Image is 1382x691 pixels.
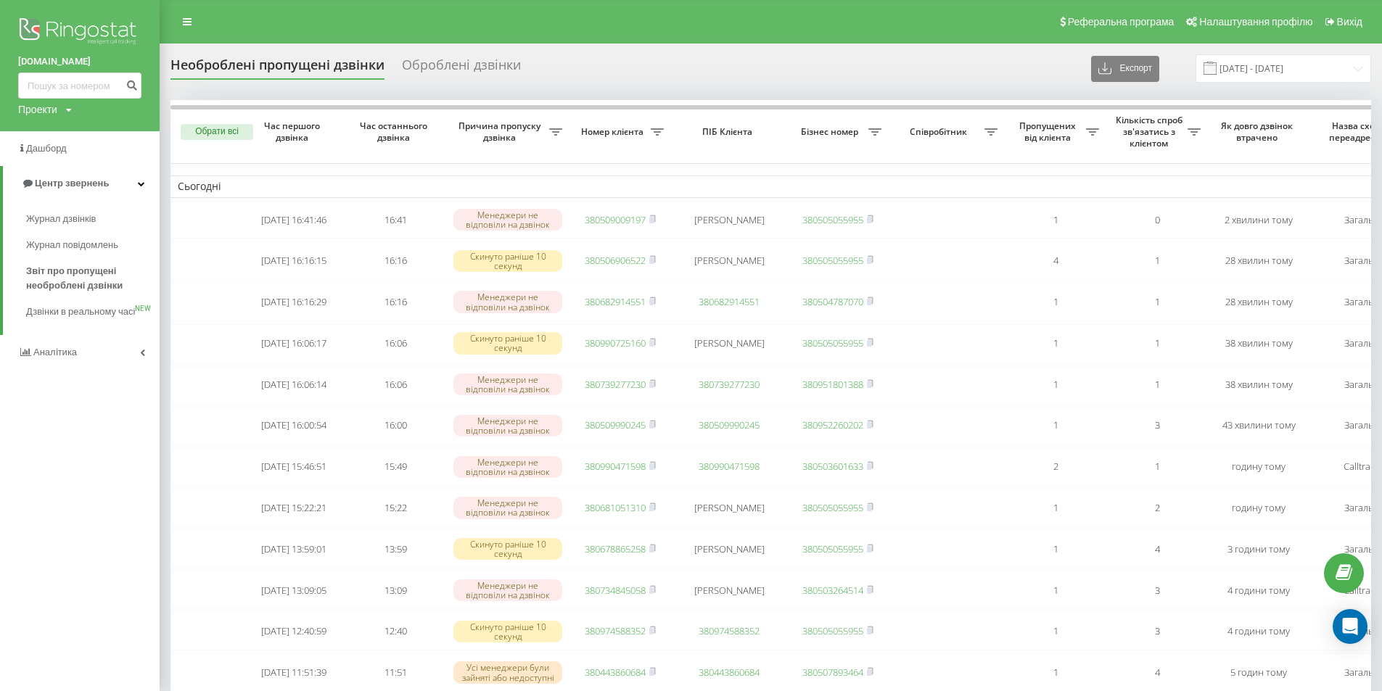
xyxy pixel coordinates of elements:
td: 38 хвилин тому [1208,365,1309,404]
div: Менеджери не відповіли на дзвінок [453,579,562,601]
td: 28 хвилин тому [1208,283,1309,321]
a: Дзвінки в реальному часіNEW [26,299,160,325]
img: Ringostat logo [18,15,141,51]
span: Час останнього дзвінка [356,120,435,143]
a: 380739277230 [699,378,760,391]
td: 12:40 [345,612,446,650]
td: 0 [1106,201,1208,239]
span: Дашборд [26,143,67,154]
td: [DATE] 16:00:54 [243,407,345,445]
span: ПІБ Клієнта [683,126,775,138]
div: Скинуто раніше 10 секунд [453,332,562,354]
td: [PERSON_NAME] [671,530,787,568]
a: 380507893464 [802,666,863,679]
a: 380504787070 [802,295,863,308]
a: 380951801388 [802,378,863,391]
a: 380734845058 [585,584,646,597]
a: 380503601633 [802,460,863,473]
span: Журнал повідомлень [26,238,118,252]
td: [DATE] 16:06:14 [243,365,345,404]
td: 2 [1106,489,1208,527]
td: [PERSON_NAME] [671,571,787,610]
td: 13:09 [345,571,446,610]
span: Журнал дзвінків [26,212,96,226]
td: [PERSON_NAME] [671,324,787,363]
a: 380443860684 [585,666,646,679]
td: 2 [1005,447,1106,486]
td: 1 [1106,283,1208,321]
span: Реферальна програма [1068,16,1175,28]
a: 380505055955 [802,542,863,555]
td: [DATE] 16:16:15 [243,241,345,280]
div: Проекти [18,102,57,117]
td: 1 [1106,365,1208,404]
td: [PERSON_NAME] [671,241,787,280]
td: 1 [1005,201,1106,239]
span: Як довго дзвінок втрачено [1219,120,1298,143]
td: 1 [1005,407,1106,445]
a: 380505055955 [802,501,863,514]
span: Час першого дзвінка [255,120,333,143]
td: 2 хвилини тому [1208,201,1309,239]
a: 380505055955 [802,254,863,267]
a: 380509009197 [585,213,646,226]
a: 380506906522 [585,254,646,267]
button: Експорт [1091,56,1159,82]
td: 1 [1005,283,1106,321]
span: Вихід [1337,16,1362,28]
a: 380990725160 [585,336,646,349]
div: Усі менеджери були зайняті або недоступні [453,661,562,683]
td: [DATE] 15:46:51 [243,447,345,486]
div: Менеджери не відповіли на дзвінок [453,291,562,313]
td: [DATE] 13:09:05 [243,571,345,610]
td: годину тому [1208,447,1309,486]
a: 380739277230 [585,378,646,391]
div: Менеджери не відповіли на дзвінок [453,415,562,436]
td: 1 [1106,241,1208,280]
div: Менеджери не відповіли на дзвінок [453,373,562,395]
td: 3 [1106,407,1208,445]
a: 380974588352 [585,624,646,637]
a: 380974588352 [699,624,760,637]
td: [PERSON_NAME] [671,201,787,239]
td: 1 [1005,571,1106,610]
td: 4 години тому [1208,612,1309,650]
div: Open Intercom Messenger [1333,609,1367,644]
td: годину тому [1208,489,1309,527]
a: 380952260202 [802,418,863,431]
div: Скинуто раніше 10 секунд [453,621,562,642]
a: 380509990245 [699,418,760,431]
td: [PERSON_NAME] [671,489,787,527]
td: 4 [1106,530,1208,568]
a: 380681051310 [585,501,646,514]
div: Менеджери не відповіли на дзвінок [453,209,562,231]
td: 1 [1005,530,1106,568]
a: [DOMAIN_NAME] [18,54,141,69]
span: Звіт про пропущені необроблені дзвінки [26,264,152,293]
span: Налаштування профілю [1199,16,1312,28]
span: Центр звернень [35,178,109,189]
td: 28 хвилин тому [1208,241,1309,280]
a: Журнал дзвінків [26,206,160,232]
td: [DATE] 15:22:21 [243,489,345,527]
div: Менеджери не відповіли на дзвінок [453,497,562,518]
td: 1 [1106,447,1208,486]
td: 16:06 [345,324,446,363]
div: Скинуто раніше 10 секунд [453,538,562,560]
a: 380505055955 [802,336,863,349]
td: 3 години тому [1208,530,1309,568]
td: 38 хвилин тому [1208,324,1309,363]
td: 1 [1005,612,1106,650]
a: 380990471598 [699,460,760,473]
span: Бізнес номер [794,126,868,138]
a: Звіт про пропущені необроблені дзвінки [26,258,160,299]
td: 1 [1005,365,1106,404]
div: Необроблені пропущені дзвінки [170,57,384,80]
div: Скинуто раніше 10 секунд [453,250,562,272]
td: 3 [1106,571,1208,610]
span: Аналiтика [33,347,77,357]
td: 16:16 [345,241,446,280]
a: 380505055955 [802,213,863,226]
div: Оброблені дзвінки [402,57,521,80]
span: Дзвінки в реальному часі [26,305,135,319]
